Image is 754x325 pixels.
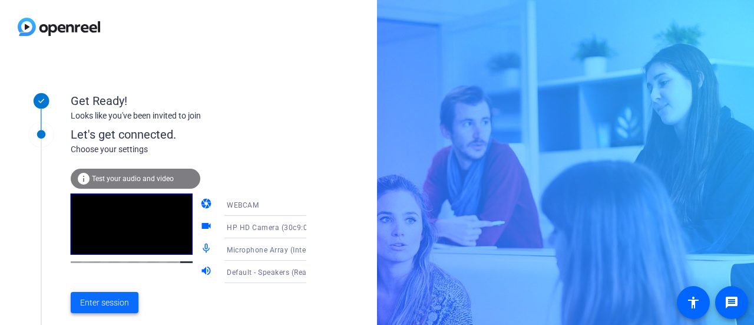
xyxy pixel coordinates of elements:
span: WEBCAM [227,201,259,209]
span: Default - Speakers (Realtek(R) Audio) [227,267,354,277]
span: Microphone Array (Intel® Smart Sound Technology for Digital Microphones) [227,245,488,254]
mat-icon: videocam [200,220,214,234]
mat-icon: camera [200,198,214,212]
div: Get Ready! [71,92,306,110]
span: Enter session [80,297,129,309]
mat-icon: mic_none [200,242,214,257]
button: Enter session [71,292,138,313]
div: Choose your settings [71,143,330,156]
mat-icon: message [725,296,739,310]
mat-icon: accessibility [686,296,700,310]
div: Let's get connected. [71,126,330,143]
mat-icon: volume_up [200,265,214,279]
span: Test your audio and video [92,175,174,183]
div: Looks like you've been invited to join [71,110,306,122]
mat-icon: info [77,172,91,186]
span: HP HD Camera (30c9:000f) [227,222,322,232]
